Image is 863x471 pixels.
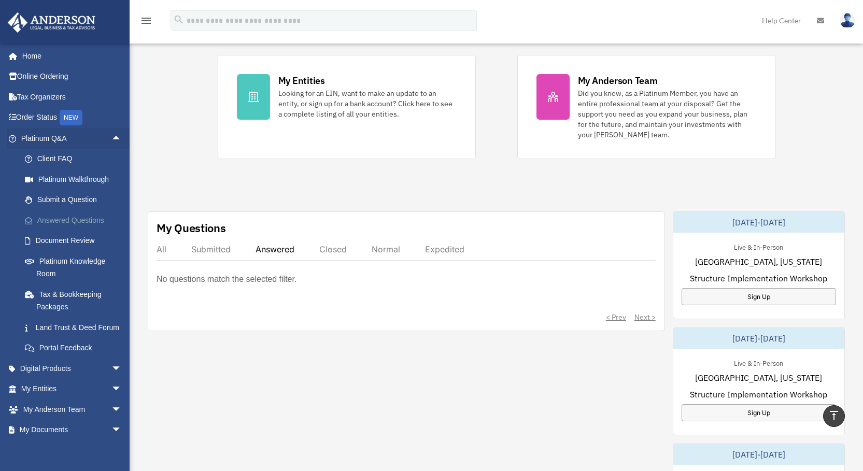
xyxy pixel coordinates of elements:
a: Sign Up [682,404,836,421]
div: [DATE]-[DATE] [673,328,844,349]
span: arrow_drop_down [111,420,132,441]
div: Looking for an EIN, want to make an update to an entity, or sign up for a bank account? Click her... [278,88,457,119]
span: [GEOGRAPHIC_DATA], [US_STATE] [695,372,822,384]
span: arrow_drop_down [111,399,132,420]
div: Live & In-Person [726,241,791,252]
span: arrow_drop_down [111,358,132,379]
i: vertical_align_top [828,409,840,422]
img: User Pic [840,13,855,28]
div: All [157,244,166,254]
a: Land Trust & Deed Forum [15,317,137,338]
a: Answered Questions [15,210,137,231]
div: [DATE]-[DATE] [673,212,844,233]
a: My Entitiesarrow_drop_down [7,379,137,399]
img: Anderson Advisors Platinum Portal [5,12,98,33]
a: Submit a Question [15,190,137,210]
a: Sign Up [682,288,836,305]
a: vertical_align_top [823,405,845,427]
a: Order StatusNEW [7,107,137,129]
span: arrow_drop_down [111,379,132,400]
span: Structure Implementation Workshop [690,388,827,401]
a: Platinum Walkthrough [15,169,137,190]
span: Structure Implementation Workshop [690,272,827,284]
p: No questions match the selected filter. [157,272,296,287]
div: Did you know, as a Platinum Member, you have an entire professional team at your disposal? Get th... [578,88,756,140]
div: Closed [319,244,347,254]
span: [GEOGRAPHIC_DATA], [US_STATE] [695,255,822,268]
a: My Anderson Team Did you know, as a Platinum Member, you have an entire professional team at your... [517,55,775,159]
a: Tax Organizers [7,87,137,107]
div: My Anderson Team [578,74,658,87]
a: Client FAQ [15,149,137,169]
div: Answered [256,244,294,254]
span: arrow_drop_up [111,128,132,149]
i: menu [140,15,152,27]
div: My Entities [278,74,325,87]
a: menu [140,18,152,27]
div: My Questions [157,220,226,236]
div: Submitted [191,244,231,254]
div: Expedited [425,244,464,254]
i: search [173,14,185,25]
a: Platinum Knowledge Room [15,251,137,284]
div: [DATE]-[DATE] [673,444,844,465]
div: NEW [60,110,82,125]
div: Normal [372,244,400,254]
a: Online Ordering [7,66,137,87]
a: Platinum Q&Aarrow_drop_up [7,128,137,149]
a: Document Review [15,231,137,251]
a: Tax & Bookkeeping Packages [15,284,137,317]
a: My Documentsarrow_drop_down [7,420,137,440]
div: Live & In-Person [726,357,791,368]
a: Portal Feedback [15,338,137,359]
a: Home [7,46,132,66]
a: Digital Productsarrow_drop_down [7,358,137,379]
a: My Entities Looking for an EIN, want to make an update to an entity, or sign up for a bank accoun... [218,55,476,159]
a: My Anderson Teamarrow_drop_down [7,399,137,420]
